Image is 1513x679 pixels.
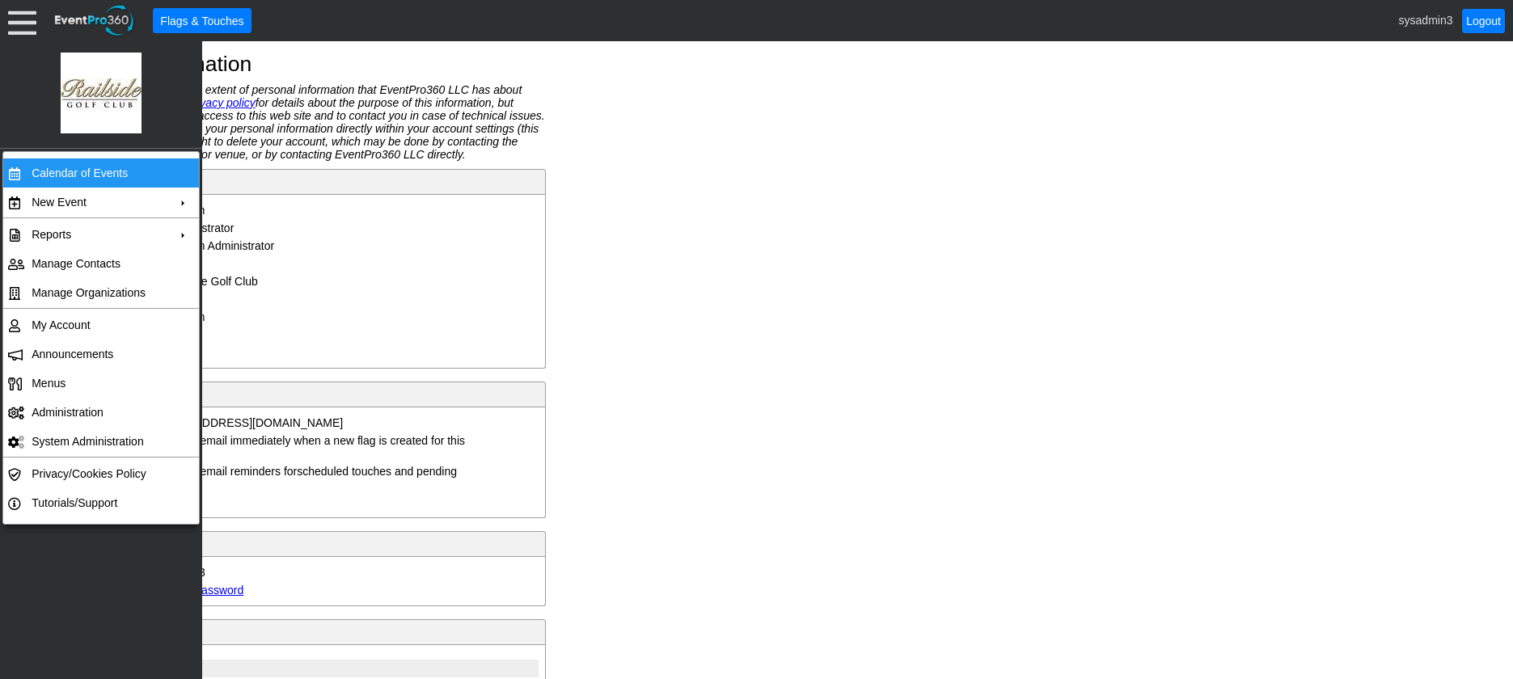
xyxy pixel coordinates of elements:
td: Announcements [25,339,170,369]
div: [EMAIL_ADDRESS][DOMAIN_NAME] [151,416,343,429]
tr: System Administration [3,427,199,456]
td: Manage Organizations [25,278,170,307]
span: sysadmin3 [1399,13,1453,26]
label: Send email immediately when a new flag is created for this user [171,434,465,460]
td: My Account [25,310,170,339]
tr: Calendar of Events [3,158,199,188]
tr: New Event [3,188,199,217]
span: Flags & Touches [157,13,247,29]
a: Logout [1462,9,1505,33]
td: Manage Contacts [25,249,170,278]
td: Privacy/Cookies Policy [25,459,170,488]
label: Send email reminders for [171,465,457,491]
tr: Manage Contacts [3,249,199,278]
span: Flags & Touches [157,12,247,29]
tr: Announcements [3,339,199,369]
div: System [167,310,470,323]
td: Administration [25,398,170,427]
h1: Account Information [61,53,1452,75]
tr: <span>Menus</span> [3,369,199,398]
img: EventPro360 [53,2,137,39]
div: The information below is the extent of personal information that EventPro360 LLC has about you. Y... [61,83,546,161]
span: scheduled touches and pending flags [171,465,457,491]
div: Menu: Click or 'Crtl+M' to toggle menu open/close [8,6,36,35]
tr: Reports [3,220,199,249]
td: New Event [25,188,170,217]
div: User Identification [65,173,542,191]
div: System Administrator [167,239,274,252]
span: Menus [32,377,66,390]
tr: Tutorials/Support [3,488,199,517]
div: User Credentials [65,535,542,553]
div: Railside Golf Club [167,275,258,288]
div: Notifications [65,386,542,403]
td: Reports [25,220,170,249]
a: privacy policy [188,96,256,109]
tr: Manage Organizations [3,278,199,307]
div: User Permissions [65,623,542,641]
tr: Privacy/Cookies Policy [3,459,199,488]
tr: My Account [3,310,199,339]
img: Logo [61,40,142,145]
tr: Administration [3,398,199,427]
td: System Administration [25,427,170,456]
td: sysadmin3 [149,563,537,581]
td: Tutorials/Support [25,488,170,517]
td: Calendar of Events [25,158,170,188]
